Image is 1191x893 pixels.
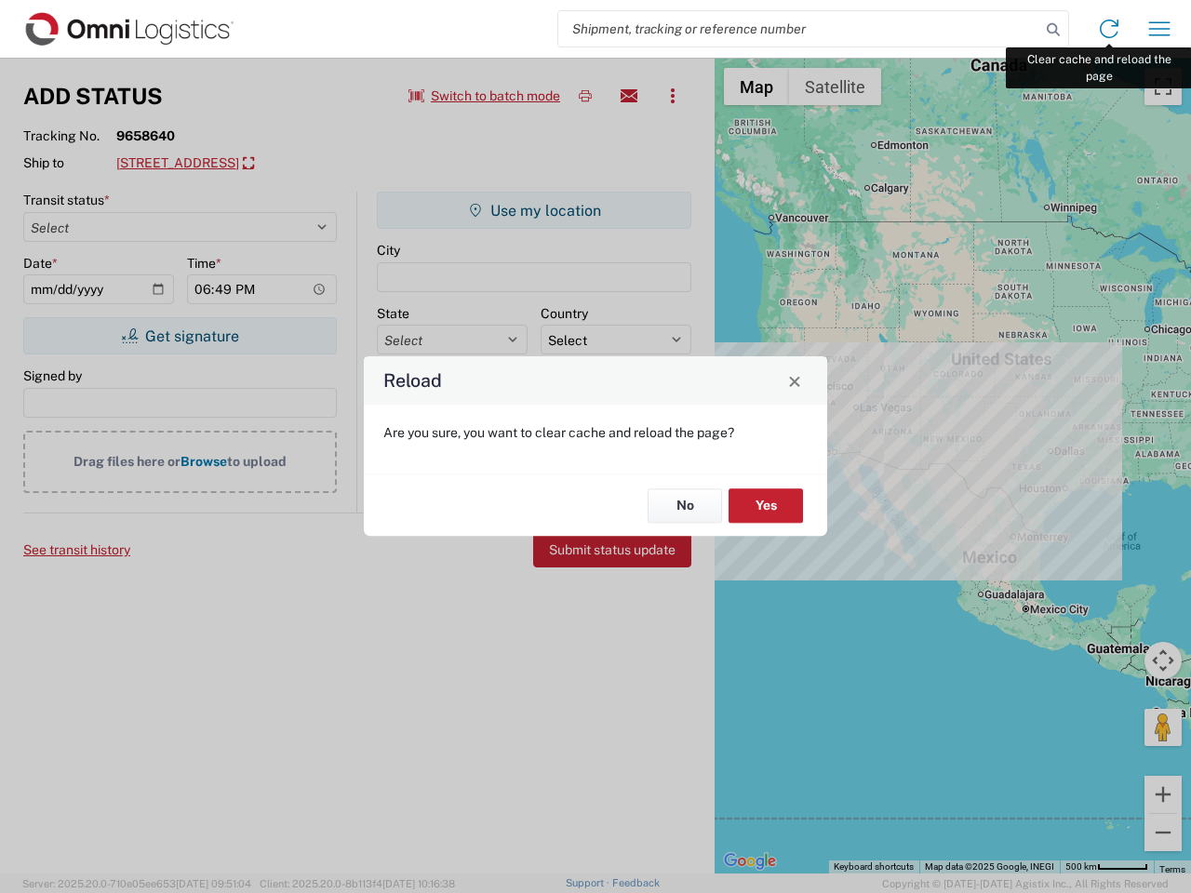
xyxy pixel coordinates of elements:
h4: Reload [383,367,442,394]
input: Shipment, tracking or reference number [558,11,1040,47]
button: Yes [729,488,803,523]
button: Close [782,367,808,393]
button: No [648,488,722,523]
p: Are you sure, you want to clear cache and reload the page? [383,424,808,441]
